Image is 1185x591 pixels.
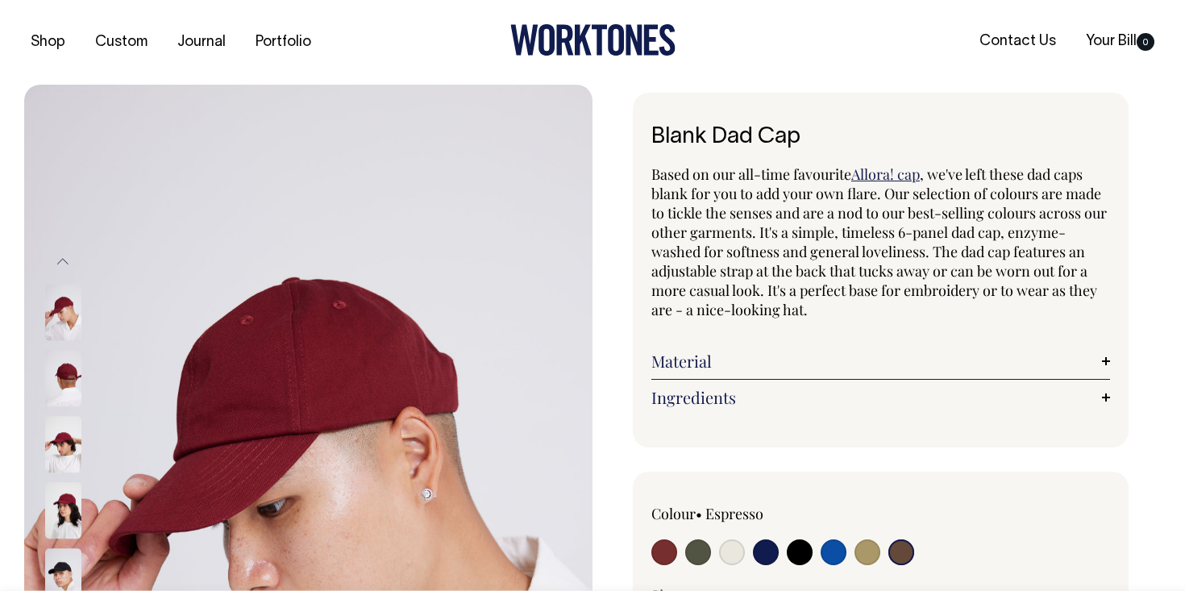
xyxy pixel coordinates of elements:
[1137,33,1154,51] span: 0
[171,29,232,56] a: Journal
[651,125,1110,150] h1: Blank Dad Cap
[89,29,154,56] a: Custom
[651,504,835,523] div: Colour
[45,351,81,407] img: burgundy
[24,29,72,56] a: Shop
[51,243,75,280] button: Previous
[249,29,318,56] a: Portfolio
[651,388,1110,407] a: Ingredients
[45,483,81,539] img: burgundy
[651,164,851,184] span: Based on our all-time favourite
[696,504,702,523] span: •
[45,417,81,473] img: burgundy
[651,352,1110,371] a: Material
[1079,28,1161,55] a: Your Bill0
[851,164,920,184] a: Allora! cap
[705,504,763,523] label: Espresso
[45,285,81,341] img: burgundy
[973,28,1062,55] a: Contact Us
[651,164,1107,319] span: , we've left these dad caps blank for you to add your own flare. Our selection of colours are mad...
